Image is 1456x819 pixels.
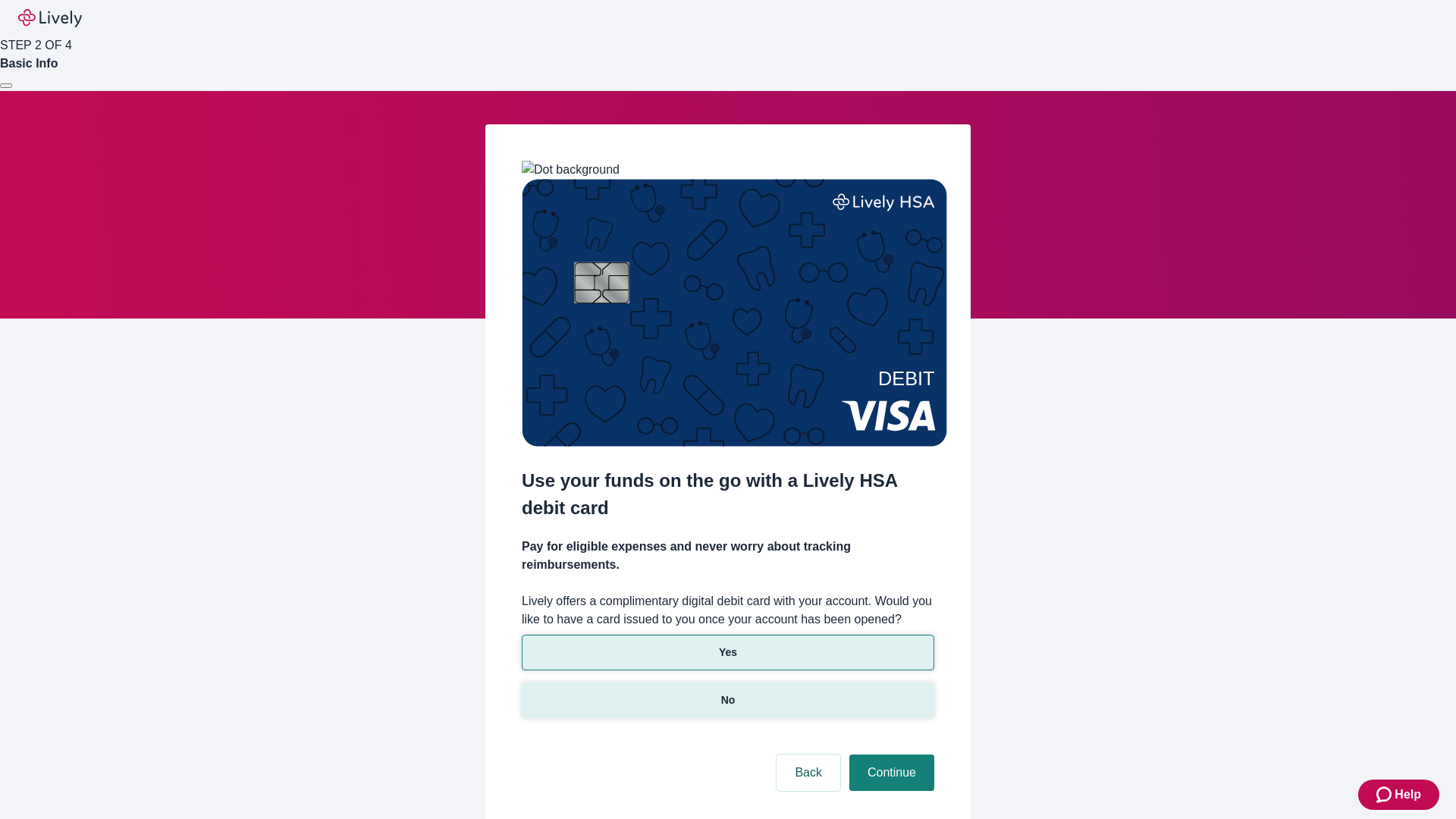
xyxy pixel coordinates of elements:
[1395,786,1421,804] span: Help
[777,755,840,791] button: Back
[522,161,620,179] img: Dot background
[1376,786,1395,804] svg: Zendesk support icon
[522,592,934,629] label: Lively offers a complimentary digital debit card with your account. Would you like to have a card...
[522,682,934,718] button: No
[1358,780,1439,810] button: Zendesk support iconHelp
[18,9,82,27] img: Lively
[522,179,947,447] img: Debit card
[721,692,736,708] p: No
[849,755,934,791] button: Continue
[522,635,934,670] button: Yes
[522,467,934,522] h2: Use your funds on the go with a Lively HSA debit card
[522,538,934,574] h4: Pay for eligible expenses and never worry about tracking reimbursements.
[719,645,737,661] p: Yes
